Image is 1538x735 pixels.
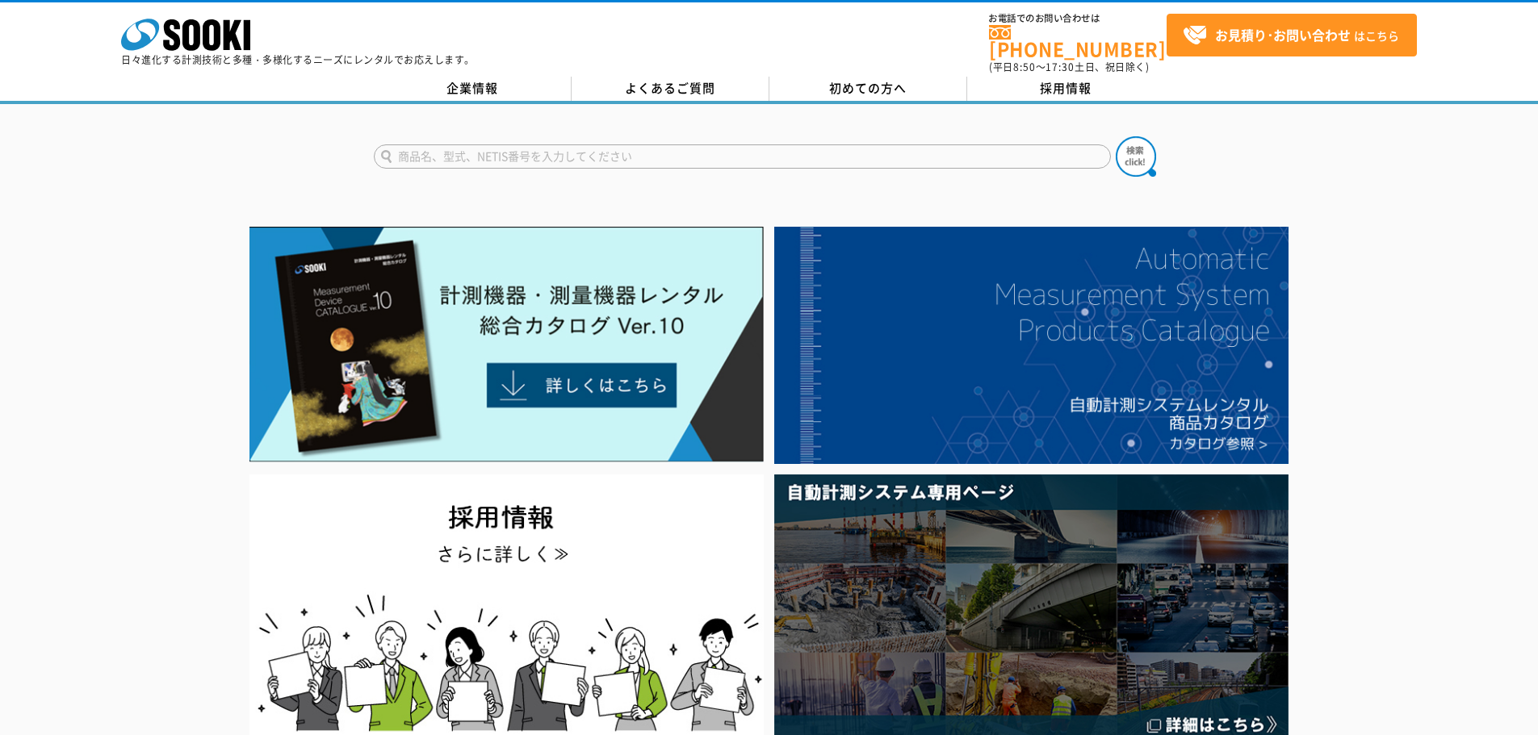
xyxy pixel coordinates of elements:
[989,14,1167,23] span: お電話でのお問い合わせは
[1215,25,1351,44] strong: お見積り･お問い合わせ
[829,79,907,97] span: 初めての方へ
[374,144,1111,169] input: 商品名、型式、NETIS番号を入力してください
[249,227,764,462] img: Catalog Ver10
[989,60,1149,74] span: (平日 ～ 土日、祝日除く)
[572,77,769,101] a: よくあるご質問
[1167,14,1417,56] a: お見積り･お問い合わせはこちら
[121,55,475,65] p: 日々進化する計測技術と多種・多様化するニーズにレンタルでお応えします。
[1046,60,1075,74] span: 17:30
[769,77,967,101] a: 初めての方へ
[967,77,1165,101] a: 採用情報
[1013,60,1036,74] span: 8:50
[1116,136,1156,177] img: btn_search.png
[989,25,1167,58] a: [PHONE_NUMBER]
[774,227,1289,464] img: 自動計測システムカタログ
[1183,23,1399,48] span: はこちら
[374,77,572,101] a: 企業情報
